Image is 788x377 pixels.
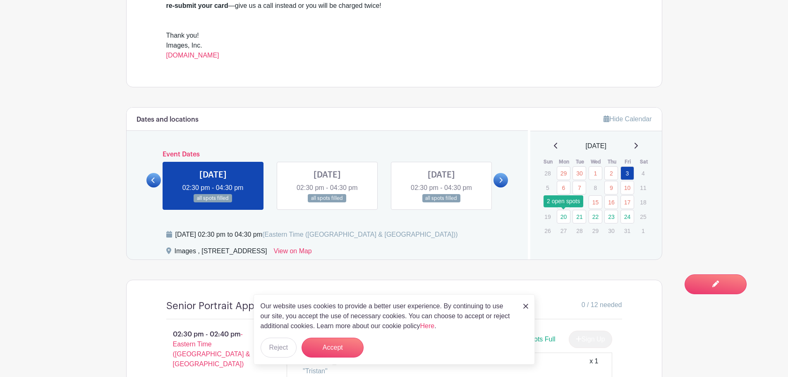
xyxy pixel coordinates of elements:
a: 22 [589,210,602,223]
th: Fri [620,158,636,166]
p: "Tristan" [303,366,357,376]
div: Images , [STREET_ADDRESS] [175,246,267,259]
a: 10 [620,181,634,195]
p: 31 [620,224,634,237]
button: Accept [302,338,364,358]
span: Spots Full [526,336,555,343]
span: - Eastern Time ([GEOGRAPHIC_DATA] & [GEOGRAPHIC_DATA]) [173,331,250,367]
p: 30 [604,224,618,237]
a: 9 [604,181,618,195]
a: 30 [572,166,586,180]
a: 16 [604,195,618,209]
p: 11 [636,181,650,194]
img: close_button-5f87c8562297e5c2d7936805f587ecaba9071eb48480494691a3f1689db116b3.svg [523,304,528,309]
div: [DATE] 02:30 pm to 04:30 pm [175,230,458,240]
a: 15 [589,195,602,209]
h6: Event Dates [161,151,494,158]
p: 26 [541,224,554,237]
p: 4 [636,167,650,180]
h4: Senior Portrait Appointment [166,300,297,312]
a: 21 [572,210,586,223]
th: Tue [572,158,588,166]
a: View on Map [274,246,312,259]
span: (Eastern Time ([GEOGRAPHIC_DATA] & [GEOGRAPHIC_DATA])) [262,231,458,238]
div: Images, Inc. [166,41,622,60]
p: Our website uses cookies to provide a better user experience. By continuing to use our site, you ... [261,301,515,331]
th: Sat [636,158,652,166]
span: [DATE] [586,141,606,151]
a: 3 [620,166,634,180]
a: 6 [557,181,570,195]
p: 02:30 pm - 02:40 pm [153,326,274,372]
a: Here [420,322,435,329]
p: 19 [541,210,554,223]
p: 25 [636,210,650,223]
p: 5 [541,181,554,194]
a: 1 [589,166,602,180]
h6: Dates and locations [137,116,199,124]
p: 8 [589,181,602,194]
a: 2 [604,166,618,180]
th: Sun [540,158,556,166]
p: 12 [541,196,554,209]
a: Hide Calendar [604,115,651,122]
p: 28 [541,167,554,180]
div: Thank you! [166,31,622,41]
p: 28 [572,224,586,237]
th: Mon [556,158,572,166]
a: 20 [557,210,570,223]
a: 7 [572,181,586,195]
a: 29 [557,166,570,180]
th: Wed [588,158,604,166]
p: 29 [589,224,602,237]
button: Reject [261,338,297,358]
div: 2 open spots [544,195,583,207]
span: 0 / 12 needed [582,300,622,310]
a: [DOMAIN_NAME] [166,52,219,59]
p: 1 [636,224,650,237]
a: 24 [620,210,634,223]
a: 23 [604,210,618,223]
div: x 1 [589,356,598,376]
p: 27 [557,224,570,237]
p: 18 [636,196,650,209]
a: 17 [620,195,634,209]
th: Thu [604,158,620,166]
